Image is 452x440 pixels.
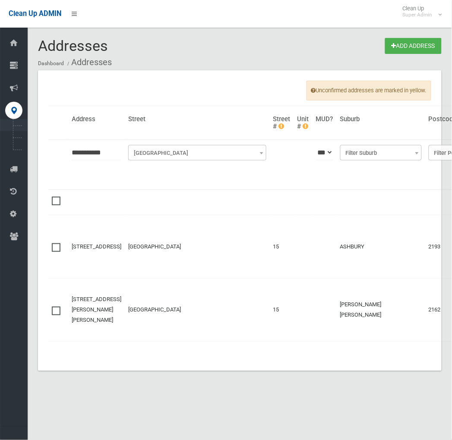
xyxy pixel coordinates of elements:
h4: Street # [273,116,291,130]
td: [GEOGRAPHIC_DATA] [125,215,270,279]
td: 15 [270,279,294,342]
h4: MUD? [316,116,333,123]
small: Super Admin [403,12,433,18]
td: 15 [270,215,294,279]
a: Add Address [385,38,442,54]
span: Filter Suburb [342,147,420,159]
td: [PERSON_NAME] [PERSON_NAME] [337,279,425,342]
a: [STREET_ADDRESS] [72,243,121,250]
td: ASHBURY [337,215,425,279]
span: Addresses [38,37,108,54]
td: [GEOGRAPHIC_DATA] [125,279,270,342]
a: Dashboard [38,60,64,66]
h4: Street [128,116,266,123]
span: Clean Up ADMIN [9,9,61,18]
span: Clean Up [398,5,441,18]
a: [STREET_ADDRESS][PERSON_NAME][PERSON_NAME] [72,296,121,324]
span: Unconfirmed addresses are marked in yellow. [307,81,431,101]
span: Filter Suburb [340,145,422,160]
li: Addresses [65,54,112,70]
span: Filter Street [128,145,266,160]
h4: Suburb [340,116,422,123]
span: Filter Street [130,147,264,159]
h4: Unit # [297,116,309,130]
h4: Address [72,116,121,123]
